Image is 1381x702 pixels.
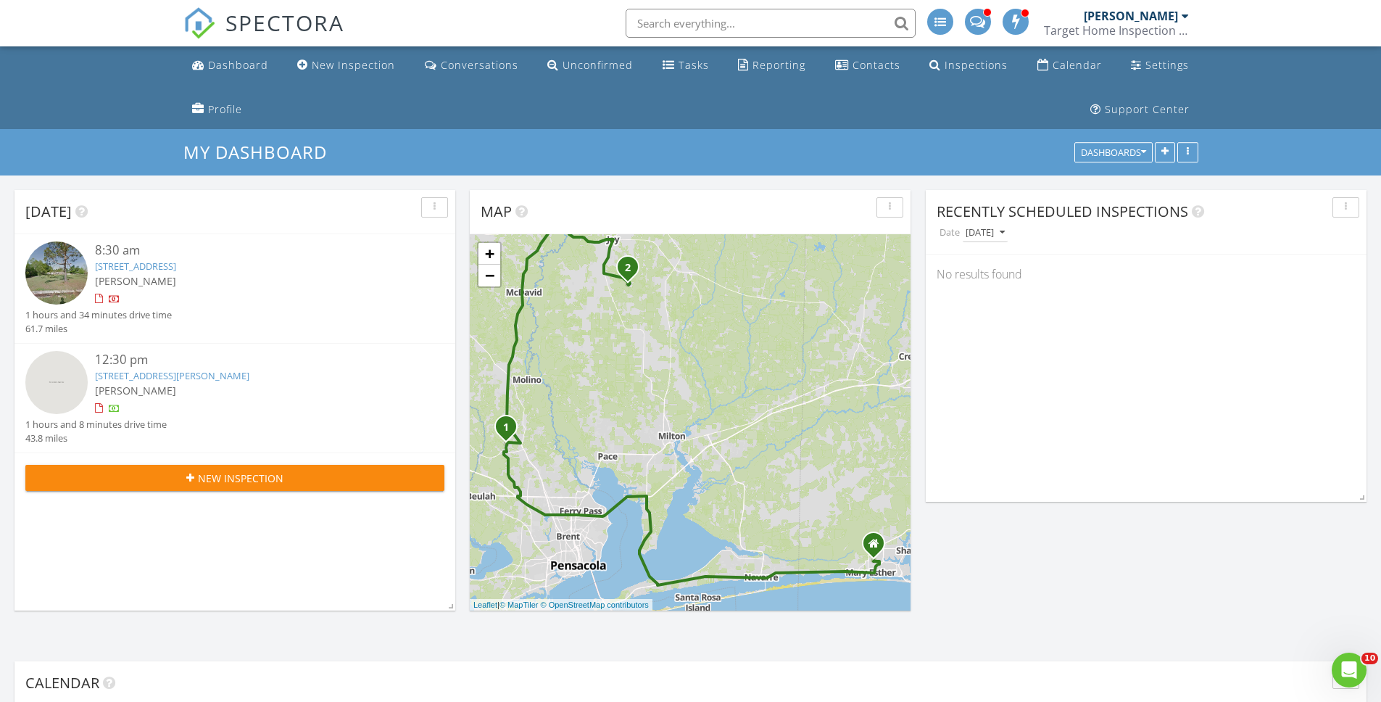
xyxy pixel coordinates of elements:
div: Inspections [945,58,1008,72]
a: [STREET_ADDRESS] [95,260,176,273]
span: Calendar [25,673,99,693]
div: [DATE] [966,228,1005,238]
div: 43.8 miles [25,431,167,445]
div: Support Center [1105,102,1190,116]
div: Profile [208,102,242,116]
a: Settings [1125,52,1195,79]
a: Profile [186,96,248,123]
img: streetview [25,241,88,304]
a: Zoom in [478,243,500,265]
a: 8:30 am [STREET_ADDRESS] [PERSON_NAME] 1 hours and 34 minutes drive time 61.7 miles [25,241,444,336]
a: Conversations [419,52,524,79]
div: Conversations [441,58,518,72]
span: SPECTORA [225,7,344,38]
a: Reporting [732,52,811,79]
a: Contacts [829,52,906,79]
i: 1 [503,423,509,433]
div: 802 Loblolly Ct, Fort Walton Beach FL 32548 [874,543,882,552]
div: Target Home Inspection Co. [1044,23,1189,38]
iframe: Intercom live chat [1332,653,1367,687]
span: 10 [1361,653,1378,664]
a: Calendar [1032,52,1108,79]
a: © OpenStreetMap contributors [541,600,649,609]
div: 8:30 am [95,241,410,260]
div: 1 hours and 8 minutes drive time [25,418,167,431]
div: Settings [1145,58,1189,72]
div: 229 Madrid Rd, CANTONMENT, FL 32533 [506,426,515,435]
div: Contacts [853,58,900,72]
a: New Inspection [291,52,401,79]
a: SPECTORA [183,20,344,50]
div: 1 hours and 34 minutes drive time [25,308,172,322]
span: Recently Scheduled Inspections [937,202,1188,221]
div: New Inspection [312,58,395,72]
div: Unconfirmed [563,58,633,72]
a: Leaflet [473,600,497,609]
div: Tasks [679,58,709,72]
a: 12:30 pm [STREET_ADDRESS][PERSON_NAME] [PERSON_NAME] 1 hours and 8 minutes drive time 43.8 miles [25,351,444,445]
input: Search everything... [626,9,916,38]
a: My Dashboard [183,140,339,164]
img: streetview [25,351,88,413]
a: Unconfirmed [542,52,639,79]
div: 12:30 pm [95,351,410,369]
div: No results found [926,255,1367,294]
div: 4610 Wildhorn Trail, Jay, FL 32565 [628,267,636,276]
button: New Inspection [25,465,444,491]
div: 61.7 miles [25,322,172,336]
div: [PERSON_NAME] [1084,9,1178,23]
a: Dashboard [186,52,274,79]
div: Dashboard [208,58,268,72]
img: The Best Home Inspection Software - Spectora [183,7,215,39]
div: Calendar [1053,58,1102,72]
button: Dashboards [1074,143,1153,163]
button: [DATE] [963,223,1008,243]
a: [STREET_ADDRESS][PERSON_NAME] [95,369,249,382]
div: | [470,599,652,611]
label: Date [937,223,963,242]
span: Map [481,202,512,221]
a: Zoom out [478,265,500,286]
span: [PERSON_NAME] [95,274,176,288]
span: [DATE] [25,202,72,221]
a: Support Center [1085,96,1195,123]
a: Inspections [924,52,1013,79]
a: © MapTiler [499,600,539,609]
i: 2 [625,263,631,273]
div: Dashboards [1081,148,1146,158]
span: [PERSON_NAME] [95,384,176,397]
a: Tasks [657,52,715,79]
div: Reporting [752,58,805,72]
span: New Inspection [198,471,283,486]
